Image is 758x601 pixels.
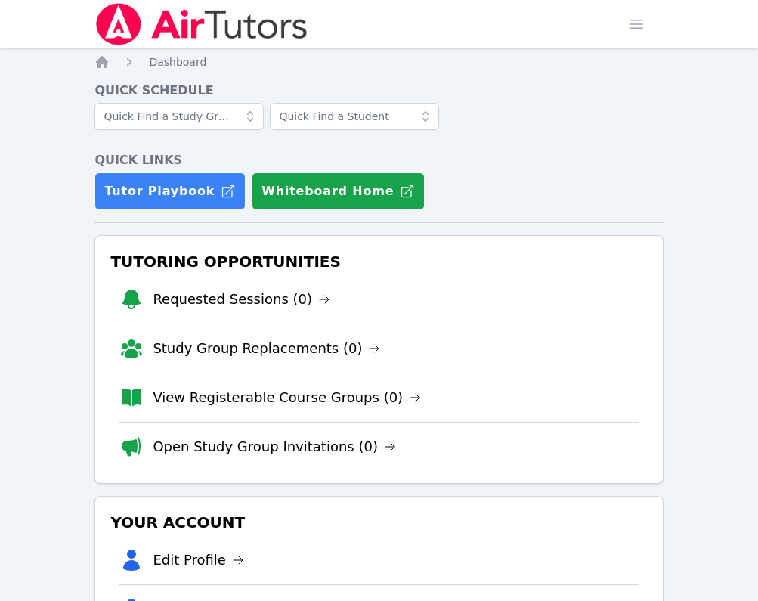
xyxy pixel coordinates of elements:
[94,172,246,210] a: Tutor Playbook
[107,509,650,536] h3: Your Account
[94,151,663,169] h4: Quick Links
[107,248,650,275] h3: Tutoring Opportunities
[94,103,264,130] input: Quick Find a Study Group
[153,550,244,571] a: Edit Profile
[94,54,663,70] nav: Breadcrumb
[252,172,425,210] button: Whiteboard Home
[270,103,439,130] input: Quick Find a Student
[94,3,308,45] img: Air Tutors
[153,338,380,359] a: Study Group Replacements (0)
[149,56,206,68] span: Dashboard
[153,436,396,457] a: Open Study Group Invitations (0)
[94,82,663,100] h4: Quick Schedule
[153,387,421,408] a: View Registerable Course Groups (0)
[149,54,206,70] a: Dashboard
[153,289,330,310] a: Requested Sessions (0)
